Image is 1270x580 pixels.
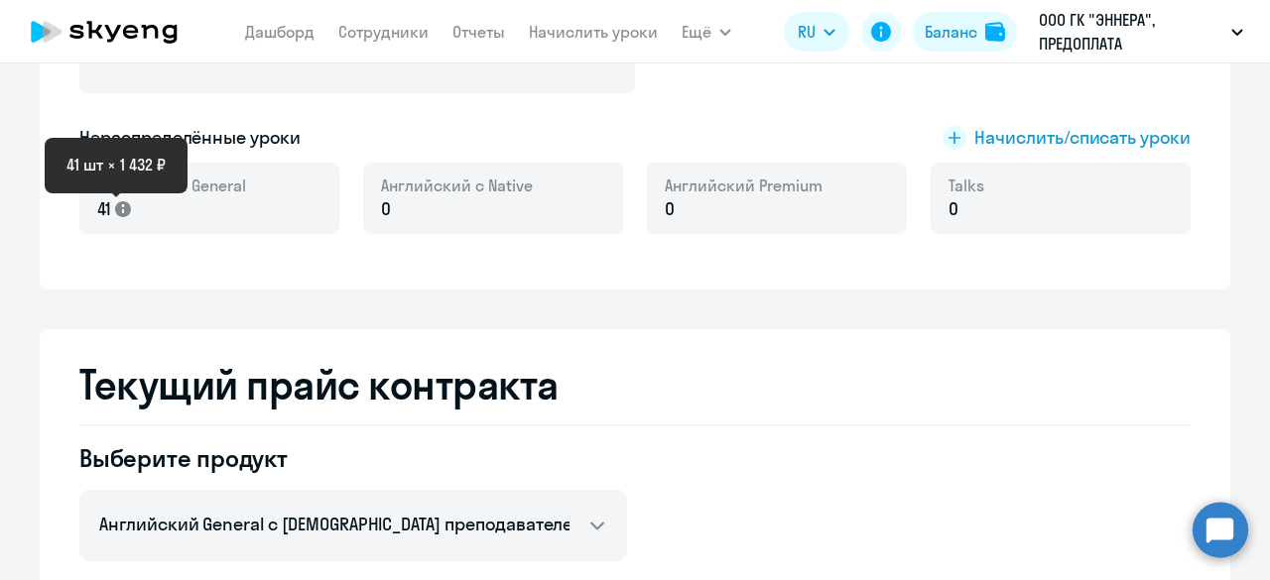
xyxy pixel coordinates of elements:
[665,174,823,196] span: Английский Premium
[529,22,658,42] a: Начислить уроки
[949,174,984,196] span: Talks
[66,153,166,176] li: 41 шт × 1 432 ₽
[338,22,429,42] a: Сотрудники
[381,174,533,196] span: Английский с Native
[985,22,1005,42] img: balance
[1039,8,1223,56] p: ООО ГК "ЭННЕРА", ПРЕДОПЛАТА
[79,361,1191,408] h2: Текущий прайс контракта
[79,442,627,474] h4: Выберите продукт
[974,125,1191,151] span: Начислить/списать уроки
[1029,8,1253,56] button: ООО ГК "ЭННЕРА", ПРЕДОПЛАТА
[452,22,505,42] a: Отчеты
[665,196,675,222] span: 0
[784,12,849,52] button: RU
[925,20,977,44] div: Баланс
[682,20,711,44] span: Ещё
[79,125,301,151] h5: Нераспределённые уроки
[949,196,958,222] span: 0
[798,20,816,44] span: RU
[381,196,391,222] span: 0
[913,12,1017,52] button: Балансbalance
[97,196,111,222] span: 41
[682,12,731,52] button: Ещё
[245,22,315,42] a: Дашборд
